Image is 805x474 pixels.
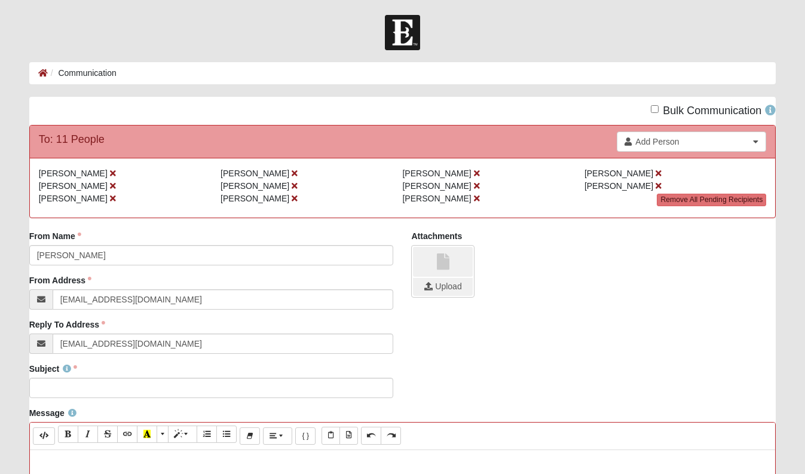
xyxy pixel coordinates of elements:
span: [PERSON_NAME] [221,181,289,191]
label: From Name [29,230,81,242]
button: More Color [157,426,169,443]
div: To: 11 People [39,132,105,148]
button: Code Editor [33,427,55,445]
button: Strikethrough (⌘+⇧+S) [97,426,118,443]
button: Link (⌘+K) [117,426,137,443]
a: Add Person Clear selection [617,132,766,152]
span: [PERSON_NAME] [402,181,471,191]
span: [PERSON_NAME] [402,169,471,178]
button: Paste Text [322,427,340,444]
span: [PERSON_NAME] [39,194,108,203]
button: Recent Color [137,426,157,443]
button: Style [168,426,197,443]
button: Bold (⌘+B) [58,426,78,443]
span: [PERSON_NAME] [39,181,108,191]
span: Add Person [635,136,749,148]
span: [PERSON_NAME] [584,181,653,191]
button: Italic (⌘+I) [78,426,98,443]
button: Undo (⌘+Z) [361,427,381,444]
button: Redo (⌘+⇧+Z) [381,427,401,444]
span: [PERSON_NAME] [584,169,653,178]
label: From Address [29,274,91,286]
button: Unordered list (⌘+⇧+NUM7) [216,426,237,443]
span: Bulk Communication [663,105,761,117]
img: Church of Eleven22 Logo [385,15,420,50]
span: [PERSON_NAME] [39,169,108,178]
button: Paragraph [263,427,292,445]
button: Remove Font Style (⌘+\) [240,427,260,445]
label: Attachments [411,230,462,242]
span: [PERSON_NAME] [402,194,471,203]
a: Remove All Pending Recipients [657,194,766,206]
button: Ordered list (⌘+⇧+NUM8) [197,426,217,443]
button: Paste from Word [339,427,358,444]
label: Subject [29,363,78,375]
label: Reply To Address [29,319,105,331]
button: Merge Field [295,427,316,445]
span: [PERSON_NAME] [221,194,289,203]
input: Bulk Communication [651,105,659,113]
label: Message [29,407,76,419]
span: [PERSON_NAME] [221,169,289,178]
li: Communication [48,67,117,79]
